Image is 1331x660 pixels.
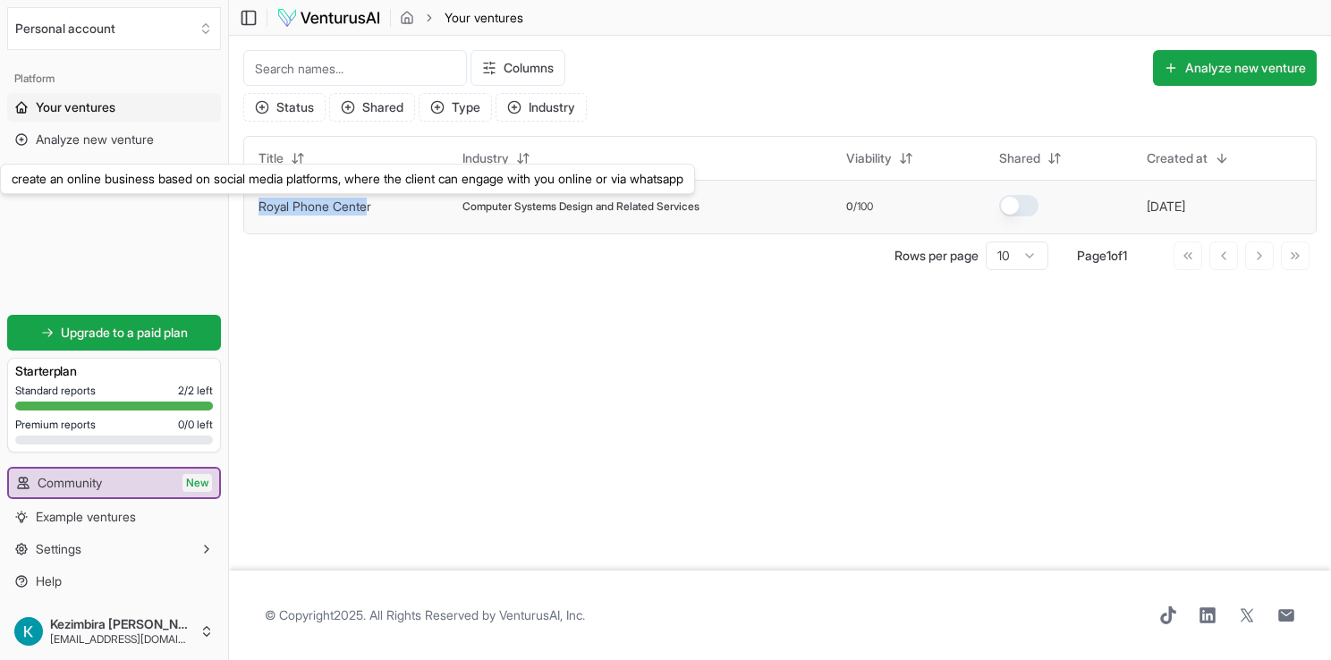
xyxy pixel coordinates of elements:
[14,617,43,646] img: ACg8ocIgw-J2sUNnyTRRMZbMvsT8Ap3bfbsx-MxnAQuCx15T4S-XzQ=s96-c
[259,149,284,167] span: Title
[248,144,316,173] button: Title
[1123,248,1127,263] span: 1
[50,616,192,632] span: Kezimbira [PERSON_NAME] [PERSON_NAME]
[400,9,523,27] nav: breadcrumb
[846,199,853,214] span: 0
[50,632,192,647] span: [EMAIL_ADDRESS][DOMAIN_NAME]
[462,199,699,214] span: Computer Systems Design and Related Services
[7,567,221,596] a: Help
[265,606,585,624] span: © Copyright 2025 . All Rights Reserved by .
[9,469,219,497] a: CommunityNew
[1111,248,1123,263] span: of
[7,315,221,351] a: Upgrade to a paid plan
[462,149,509,167] span: Industry
[1147,198,1185,216] button: [DATE]
[15,418,96,432] span: Premium reports
[7,7,221,50] button: Select an organization
[259,198,371,216] button: Royal Phone Center
[999,149,1040,167] span: Shared
[178,418,213,432] span: 0 / 0 left
[7,125,221,154] a: Analyze new venture
[36,131,154,148] span: Analyze new venture
[276,7,381,29] img: logo
[243,50,467,86] input: Search names...
[499,607,582,622] a: VenturusAI, Inc
[61,324,188,342] span: Upgrade to a paid plan
[1147,149,1208,167] span: Created at
[1106,248,1111,263] span: 1
[7,610,221,653] button: Kezimbira [PERSON_NAME] [PERSON_NAME][EMAIL_ADDRESS][DOMAIN_NAME]
[7,64,221,93] div: Platform
[36,98,115,116] span: Your ventures
[7,535,221,563] button: Settings
[894,247,979,265] p: Rows per page
[12,170,683,188] p: create an online business based on social media platforms, where the client can engage with you o...
[1136,144,1240,173] button: Created at
[329,93,415,122] button: Shared
[7,503,221,531] a: Example ventures
[15,384,96,398] span: Standard reports
[452,144,541,173] button: Industry
[38,474,102,492] span: Community
[36,540,81,558] span: Settings
[178,384,213,398] span: 2 / 2 left
[7,93,221,122] a: Your ventures
[259,199,371,214] a: Royal Phone Center
[15,362,213,380] h3: Starter plan
[853,199,873,214] span: /100
[846,149,892,167] span: Viability
[36,572,62,590] span: Help
[445,9,523,27] span: Your ventures
[471,50,565,86] button: Columns
[835,144,924,173] button: Viability
[1077,248,1106,263] span: Page
[36,508,136,526] span: Example ventures
[419,93,492,122] button: Type
[1153,50,1317,86] button: Analyze new venture
[496,93,587,122] button: Industry
[182,474,212,492] span: New
[988,144,1072,173] button: Shared
[243,93,326,122] button: Status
